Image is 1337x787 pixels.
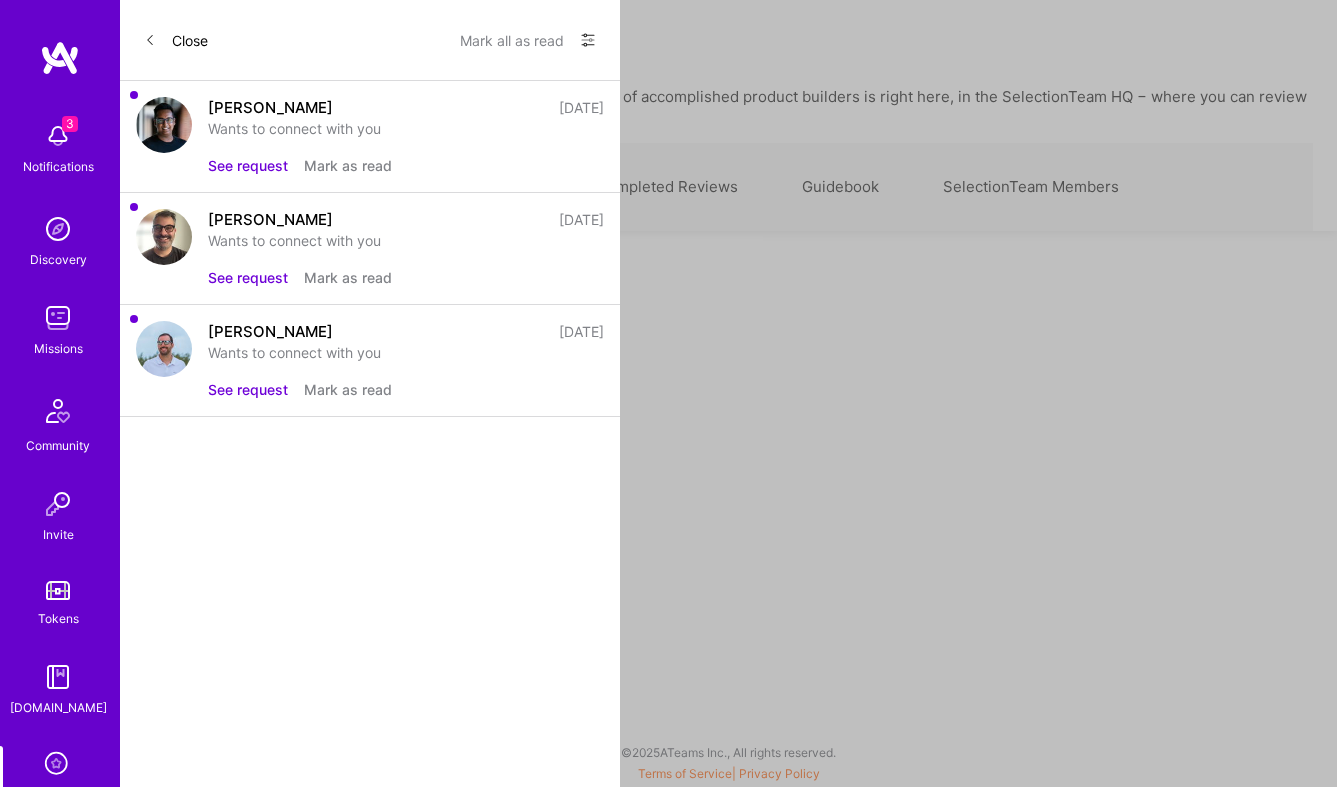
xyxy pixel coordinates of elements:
[208,342,604,363] div: Wants to connect with you
[30,249,87,270] div: Discovery
[38,209,78,249] img: discovery
[34,387,82,435] img: Community
[136,321,192,377] img: user avatar
[144,24,208,56] button: Close
[208,209,333,230] div: [PERSON_NAME]
[208,97,333,118] div: [PERSON_NAME]
[304,379,392,400] button: Mark as read
[304,155,392,176] button: Mark as read
[208,379,288,400] button: See request
[10,697,107,718] div: [DOMAIN_NAME]
[208,118,604,139] div: Wants to connect with you
[559,209,604,230] div: [DATE]
[38,484,78,524] img: Invite
[26,435,90,456] div: Community
[208,267,288,288] button: See request
[136,209,192,265] img: user avatar
[304,267,392,288] button: Mark as read
[43,524,74,545] div: Invite
[208,155,288,176] button: See request
[34,338,83,359] div: Missions
[38,298,78,338] img: teamwork
[460,24,564,56] button: Mark all as read
[40,40,80,76] img: logo
[208,230,604,251] div: Wants to connect with you
[559,97,604,118] div: [DATE]
[39,746,77,784] i: icon SelectionTeam
[46,581,70,600] img: tokens
[559,321,604,342] div: [DATE]
[38,608,79,629] div: Tokens
[136,97,192,153] img: user avatar
[38,657,78,697] img: guide book
[208,321,333,342] div: [PERSON_NAME]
